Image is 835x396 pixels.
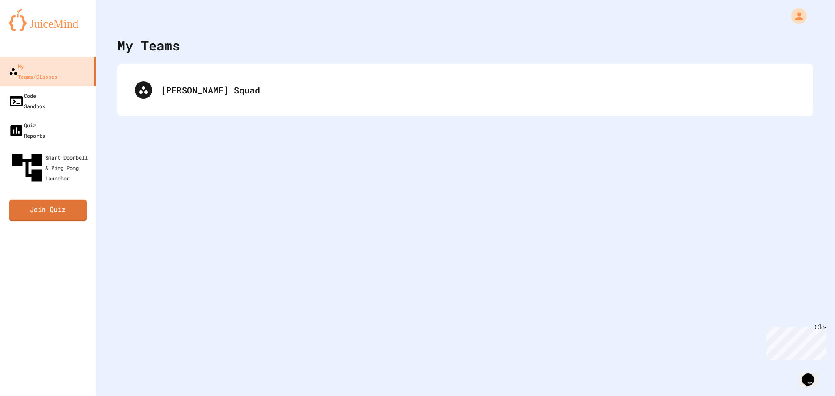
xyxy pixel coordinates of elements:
div: Chat with us now!Close [3,3,60,55]
div: Code Sandbox [9,90,45,111]
div: Smart Doorbell & Ping Pong Launcher [9,150,92,186]
iframe: chat widget [763,323,826,360]
div: [PERSON_NAME] Squad [126,73,805,107]
iframe: chat widget [798,361,826,387]
img: logo-orange.svg [9,9,87,31]
div: Quiz Reports [9,120,45,141]
div: My Account [782,6,809,26]
div: My Teams [117,36,180,55]
div: My Teams/Classes [9,61,57,82]
div: [PERSON_NAME] Squad [161,83,796,97]
a: Join Quiz [9,200,87,221]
